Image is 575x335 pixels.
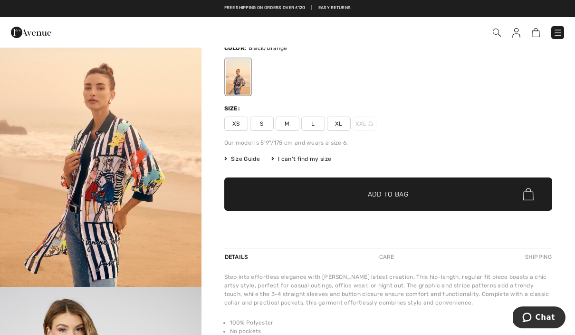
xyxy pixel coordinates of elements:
[224,5,306,11] a: Free shipping on orders over ₤120
[301,117,325,131] span: L
[224,45,247,51] span: Color:
[523,248,552,266] div: Shipping
[368,121,373,126] img: ring-m.svg
[368,189,409,199] span: Add to Bag
[276,117,299,131] span: M
[224,138,553,147] div: Our model is 5'9"/175 cm and wears a size 6.
[224,155,260,163] span: Size Guide
[353,117,376,131] span: XXL
[224,273,553,307] div: Step into effortless elegance with [PERSON_NAME] latest creation. This hip-length, regular fit pi...
[11,27,51,36] a: 1ère Avenue
[271,155,331,163] div: I can't find my size
[523,188,534,200] img: Bag.svg
[327,117,351,131] span: XL
[318,5,351,11] a: Easy Returns
[532,28,540,37] img: Shopping Bag
[224,177,553,211] button: Add to Bag
[250,117,274,131] span: S
[371,248,402,266] div: Care
[224,117,248,131] span: XS
[11,23,51,42] img: 1ère Avenue
[224,248,251,266] div: Details
[513,306,565,330] iframe: Opens a widget where you can chat to one of our agents
[225,59,250,95] div: Black/Orange
[249,45,287,51] span: Black/Orange
[553,28,563,38] img: Menu
[512,28,520,38] img: My Info
[311,5,312,11] span: |
[224,104,242,113] div: Size:
[493,29,501,37] img: Search
[230,318,553,327] li: 100% Polyester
